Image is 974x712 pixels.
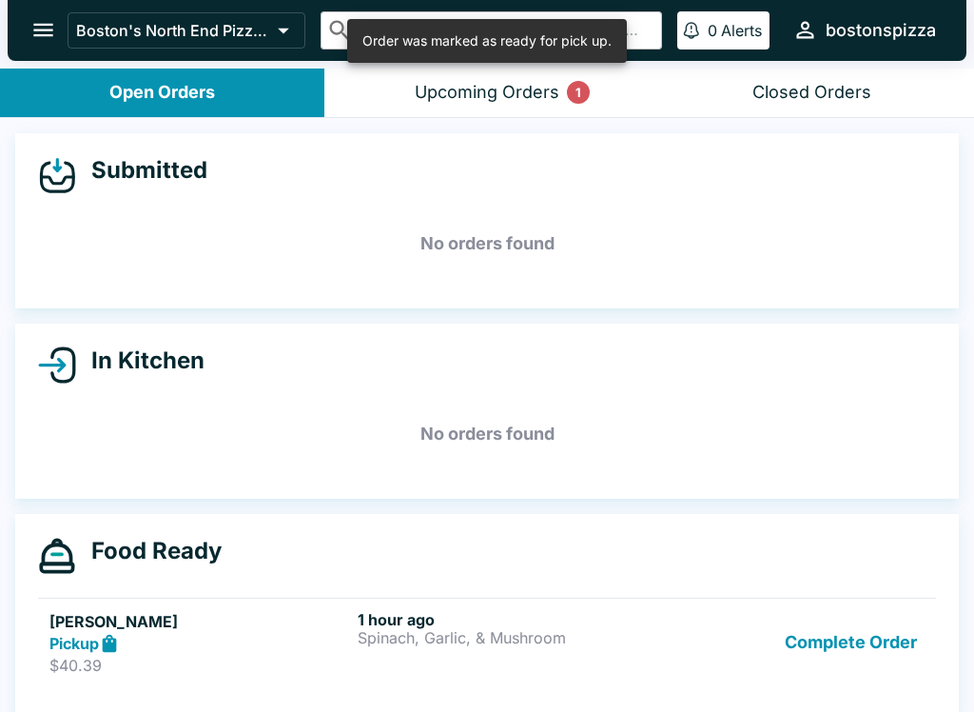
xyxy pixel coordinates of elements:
[777,610,925,676] button: Complete Order
[362,25,612,57] div: Order was marked as ready for pick up.
[49,634,99,653] strong: Pickup
[49,610,350,633] h5: [PERSON_NAME]
[76,156,207,185] h4: Submitted
[358,629,658,646] p: Spinach, Garlic, & Mushroom
[785,10,944,50] button: bostonspizza
[76,346,205,375] h4: In Kitchen
[358,610,658,629] h6: 1 hour ago
[68,12,305,49] button: Boston's North End Pizza Bakery
[721,21,762,40] p: Alerts
[19,6,68,54] button: open drawer
[415,82,559,104] div: Upcoming Orders
[76,21,270,40] p: Boston's North End Pizza Bakery
[826,19,936,42] div: bostonspizza
[49,656,350,675] p: $40.39
[38,400,936,468] h5: No orders found
[708,21,717,40] p: 0
[752,82,871,104] div: Closed Orders
[109,82,215,104] div: Open Orders
[38,598,936,687] a: [PERSON_NAME]Pickup$40.391 hour agoSpinach, Garlic, & MushroomComplete Order
[76,537,222,565] h4: Food Ready
[38,209,936,278] h5: No orders found
[575,83,581,102] p: 1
